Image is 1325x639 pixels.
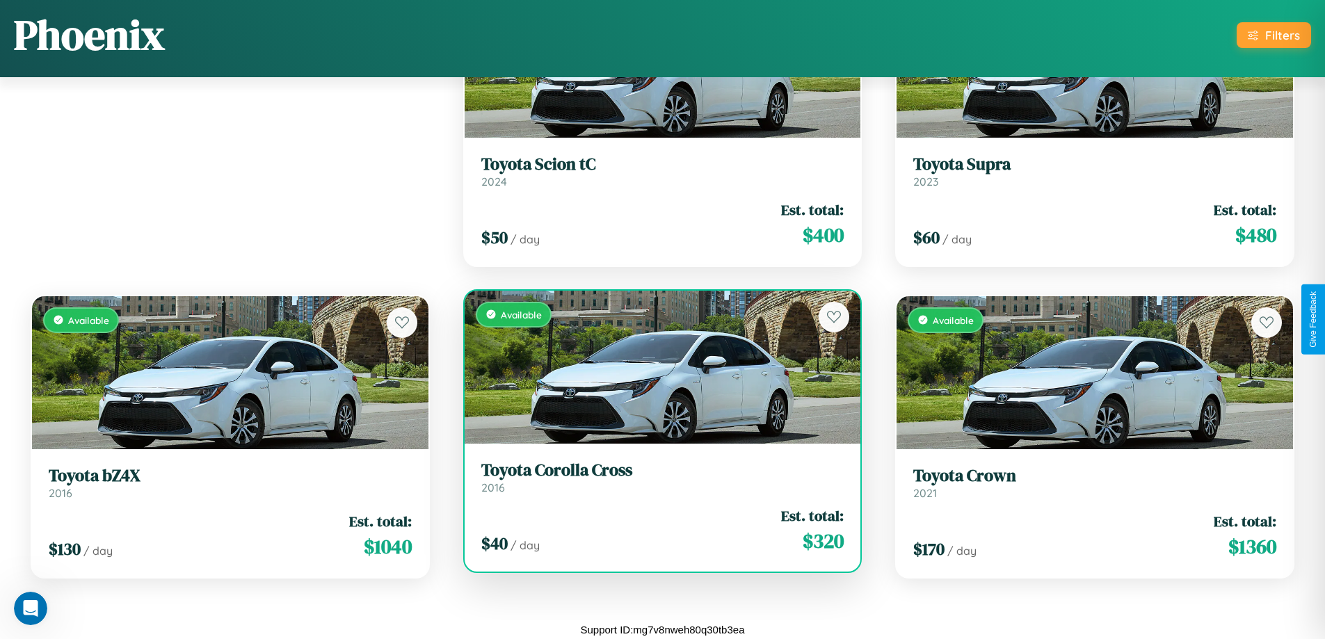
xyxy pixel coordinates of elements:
span: $ 480 [1235,221,1276,249]
h3: Toyota Crown [913,466,1276,486]
div: Filters [1265,28,1300,42]
span: $ 320 [803,527,844,555]
span: $ 400 [803,221,844,249]
span: Available [501,309,542,321]
span: / day [511,538,540,552]
span: $ 1360 [1228,533,1276,560]
span: Available [933,314,974,326]
span: 2016 [49,486,72,500]
iframe: Intercom live chat [14,592,47,625]
a: Toyota Corolla Cross2016 [481,460,844,494]
span: 2016 [481,480,505,494]
h3: Toyota Corolla Cross [481,460,844,480]
span: / day [83,544,113,558]
span: 2024 [481,175,507,188]
span: $ 130 [49,537,81,560]
span: Available [68,314,109,326]
a: Toyota bZ4X2016 [49,466,412,500]
span: Est. total: [349,511,412,531]
span: 2021 [913,486,937,500]
span: $ 170 [913,537,945,560]
span: Est. total: [1214,200,1276,220]
span: $ 1040 [364,533,412,560]
span: $ 40 [481,532,508,555]
h1: Phoenix [14,6,165,63]
span: $ 50 [481,226,508,249]
span: / day [942,232,972,246]
a: Toyota Crown2021 [913,466,1276,500]
span: Est. total: [1214,511,1276,531]
span: Est. total: [781,505,844,526]
span: $ 60 [913,226,940,249]
span: / day [511,232,540,246]
button: Filters [1237,22,1311,48]
a: Toyota Supra2023 [913,154,1276,188]
h3: Toyota Scion tC [481,154,844,175]
h3: Toyota Supra [913,154,1276,175]
p: Support ID: mg7v8nweh80q30tb3ea [580,620,744,639]
h3: Toyota bZ4X [49,466,412,486]
span: 2023 [913,175,938,188]
a: Toyota Scion tC2024 [481,154,844,188]
div: Give Feedback [1308,291,1318,348]
span: / day [947,544,977,558]
span: Est. total: [781,200,844,220]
